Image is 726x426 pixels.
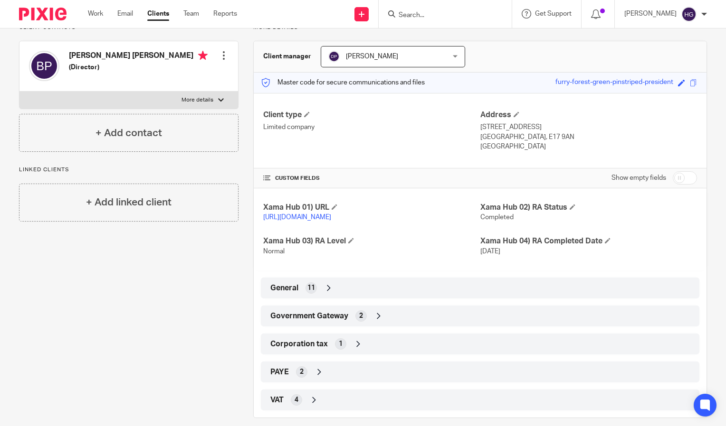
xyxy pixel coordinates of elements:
[359,311,363,321] span: 2
[261,78,425,87] p: Master code for secure communications and files
[263,175,480,182] h4: CUSTOM FIELDS
[263,236,480,246] h4: Xama Hub 03) RA Level
[480,203,697,213] h4: Xama Hub 02) RA Status
[270,395,284,405] span: VAT
[480,110,697,120] h4: Address
[681,7,697,22] img: svg%3E
[346,53,398,60] span: [PERSON_NAME]
[117,9,133,19] a: Email
[263,248,285,255] span: Normal
[480,214,514,221] span: Completed
[19,166,239,174] p: Linked clients
[480,122,697,132] p: [STREET_ADDRESS]
[555,77,673,88] div: furry-forest-green-pinstriped-president
[270,339,328,349] span: Corporation tax
[213,9,237,19] a: Reports
[624,9,677,19] p: [PERSON_NAME]
[198,51,208,60] i: Primary
[480,132,697,142] p: [GEOGRAPHIC_DATA], E17 9AN
[307,283,315,293] span: 11
[270,283,298,293] span: General
[263,110,480,120] h4: Client type
[611,173,666,183] label: Show empty fields
[480,248,500,255] span: [DATE]
[270,311,348,321] span: Government Gateway
[263,203,480,213] h4: Xama Hub 01) URL
[480,142,697,151] p: [GEOGRAPHIC_DATA]
[69,51,208,63] h4: [PERSON_NAME] [PERSON_NAME]
[339,339,343,349] span: 1
[263,122,480,132] p: Limited company
[183,9,199,19] a: Team
[181,96,213,104] p: More details
[263,214,331,221] a: [URL][DOMAIN_NAME]
[147,9,169,19] a: Clients
[535,10,572,17] span: Get Support
[295,395,298,405] span: 4
[96,126,162,140] h4: + Add contact
[328,51,340,62] img: svg%3E
[300,367,304,377] span: 2
[88,9,103,19] a: Work
[69,63,208,72] h5: (Director)
[263,52,311,61] h3: Client manager
[480,236,697,246] h4: Xama Hub 04) RA Completed Date
[29,51,59,81] img: svg%3E
[398,11,483,20] input: Search
[270,367,289,377] span: PAYE
[86,195,172,210] h4: + Add linked client
[19,8,67,20] img: Pixie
